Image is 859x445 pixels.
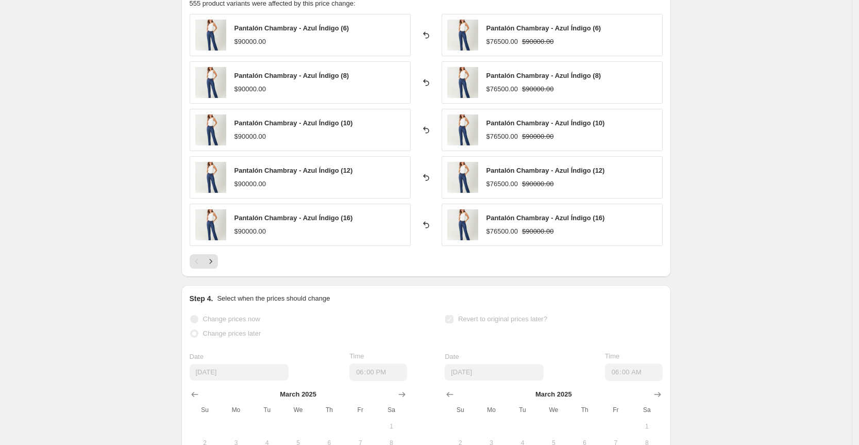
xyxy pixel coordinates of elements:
span: Fr [604,406,627,414]
img: DENIM_2431336_1_80x.jpg [195,20,226,51]
span: $90000.00 [234,227,266,235]
span: $90000.00 [522,227,553,235]
span: Revert to original prices later? [458,315,547,323]
th: Wednesday [282,402,313,418]
span: $76500.00 [486,180,518,188]
th: Saturday [631,402,662,418]
img: DENIM_2431336_1_80x.jpg [195,67,226,98]
span: Pantalón Chambray - Azul Índigo (12) [486,167,605,174]
button: Saturday March 1 2025 [376,418,407,435]
nav: Pagination [190,254,218,269]
span: $90000.00 [522,38,553,45]
button: Show next month, April 2025 [395,387,409,402]
span: Pantalón Chambray - Azul Índigo (8) [234,72,349,79]
th: Wednesday [538,402,569,418]
span: $76500.00 [486,133,518,140]
img: DENIM_2431336_1_80x.jpg [447,114,478,145]
span: $90000.00 [234,85,266,93]
span: Fr [349,406,372,414]
span: Tu [256,406,278,414]
button: Show previous month, February 2025 [188,387,202,402]
span: Change prices now [203,315,260,323]
h2: Step 4. [190,293,213,304]
span: Th [318,406,341,414]
th: Friday [600,402,631,418]
th: Friday [345,402,376,418]
span: Date [190,353,204,360]
span: Mo [480,406,503,414]
th: Thursday [569,402,600,418]
th: Sunday [190,402,221,418]
img: DENIM_2431336_1_80x.jpg [447,162,478,193]
span: 1 [380,422,402,431]
span: Pantalón Chambray - Azul Índigo (16) [486,214,605,222]
span: Sa [380,406,402,414]
span: $90000.00 [522,85,553,93]
span: Su [194,406,216,414]
span: $90000.00 [234,180,266,188]
span: We [287,406,309,414]
th: Monday [476,402,507,418]
input: 8/29/2025 [445,364,544,381]
span: Pantalón Chambray - Azul Índigo (12) [234,167,353,174]
span: Pantalón Chambray - Azul Índigo (6) [234,24,349,32]
span: Pantalón Chambray - Azul Índigo (6) [486,24,601,32]
p: Select when the prices should change [217,293,330,304]
button: Next [204,254,218,269]
img: DENIM_2431336_1_80x.jpg [447,209,478,240]
span: $76500.00 [486,85,518,93]
span: Pantalón Chambray - Azul Índigo (16) [234,214,353,222]
img: DENIM_2431336_1_80x.jpg [195,209,226,240]
th: Thursday [314,402,345,418]
span: $90000.00 [522,133,553,140]
span: $76500.00 [486,38,518,45]
img: DENIM_2431336_1_80x.jpg [447,67,478,98]
span: Date [445,353,459,360]
th: Sunday [445,402,476,418]
th: Monday [221,402,251,418]
th: Tuesday [507,402,538,418]
button: Show previous month, February 2025 [443,387,457,402]
th: Tuesday [251,402,282,418]
span: Time [349,352,364,360]
th: Saturday [376,402,407,418]
span: Pantalón Chambray - Azul Índigo (10) [234,119,353,127]
span: $90000.00 [234,38,266,45]
span: Th [573,406,596,414]
span: $76500.00 [486,227,518,235]
span: $90000.00 [234,133,266,140]
span: Mo [225,406,247,414]
span: 1 [635,422,658,431]
span: Su [449,406,471,414]
button: Saturday March 1 2025 [631,418,662,435]
input: 12:00 [605,364,663,381]
span: $90000.00 [522,180,553,188]
button: Show next month, April 2025 [650,387,665,402]
span: Time [605,352,619,360]
input: 8/29/2025 [190,364,289,381]
img: DENIM_2431336_1_80x.jpg [195,114,226,145]
img: DENIM_2431336_1_80x.jpg [447,20,478,51]
span: Tu [511,406,534,414]
span: We [542,406,565,414]
input: 12:00 [349,364,407,381]
span: Change prices later [203,329,261,337]
img: DENIM_2431336_1_80x.jpg [195,162,226,193]
span: Pantalón Chambray - Azul Índigo (10) [486,119,605,127]
span: Sa [635,406,658,414]
span: Pantalón Chambray - Azul Índigo (8) [486,72,601,79]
